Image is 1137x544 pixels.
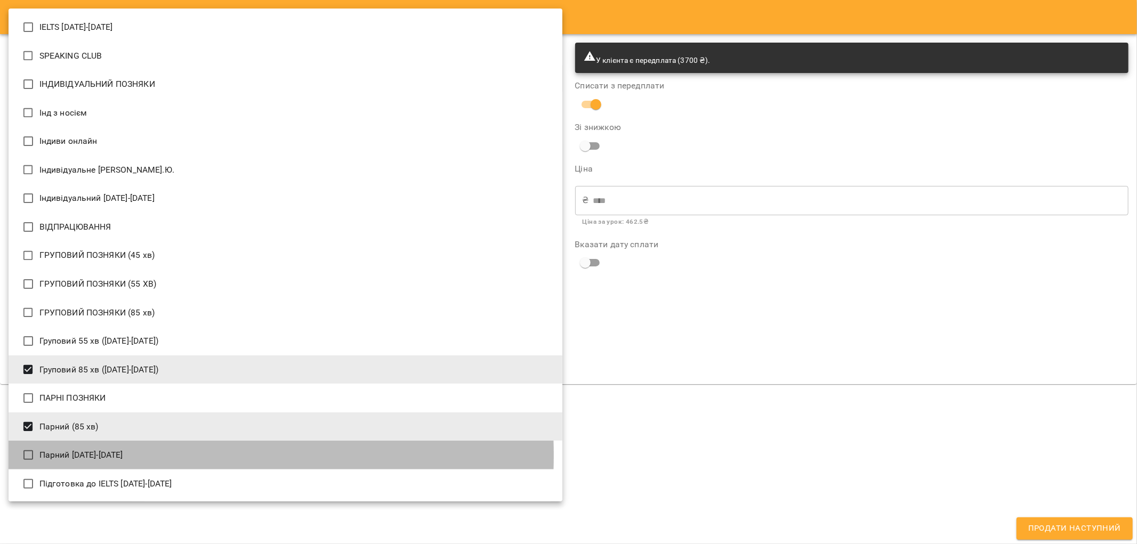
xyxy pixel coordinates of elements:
li: ІНДИВІДУАЛЬНИЙ ПОЗНЯКИ [9,70,562,99]
li: ВІДПРАЦЮВАННЯ [9,213,562,241]
li: Індивідуальний [DATE]-[DATE] [9,184,562,213]
li: ГРУПОВИЙ ПОЗНЯКИ (45 хв) [9,241,562,270]
li: Індивідуальне [PERSON_NAME].Ю. [9,156,562,184]
li: Груповий 85 хв ([DATE]-[DATE]) [9,355,562,384]
li: ГРУПОВИЙ ПОЗНЯКИ (55 ХВ) [9,270,562,298]
li: SPEAKING CLUB [9,42,562,70]
li: ПАРНІ ПОЗНЯКИ [9,384,562,412]
li: Підготовка до IELTS [DATE]-[DATE] [9,469,562,498]
li: ГРУПОВИЙ ПОЗНЯКИ (85 хв) [9,298,562,327]
li: Парний [DATE]-[DATE] [9,441,562,469]
li: Парний (85 хв) [9,412,562,441]
li: Груповий 55 хв ([DATE]-[DATE]) [9,327,562,355]
li: Індиви онлайн [9,127,562,156]
li: Інд з носієм [9,99,562,127]
li: ТЕСТУВАННЯ [9,498,562,527]
li: IELTS [DATE]-[DATE] [9,13,562,42]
